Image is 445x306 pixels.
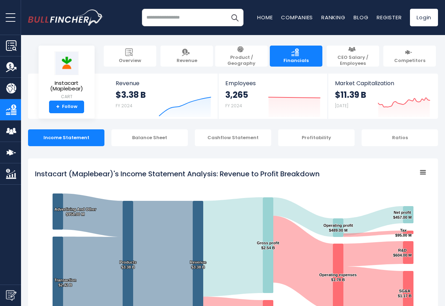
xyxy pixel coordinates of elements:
text: Transaction $2.42 B [54,278,76,287]
span: Overview [119,58,141,64]
div: Balance Sheet [111,129,188,146]
a: Employees 3,265 FY 2024 [218,74,327,119]
span: Instacart (Maplebear) [44,80,89,92]
a: Login [410,9,438,26]
a: Companies [281,14,313,21]
div: Cashflow Statement [195,129,271,146]
text: Tax $95.00 M [395,228,412,237]
span: Revenue [116,80,211,87]
small: FY 2024 [225,103,242,109]
text: Operating expenses $1.78 B [319,273,357,282]
a: Instacart (Maplebear) CART [44,51,89,101]
a: Revenue [160,46,213,67]
text: Revenue $3.38 B [190,260,206,269]
a: Financials [270,46,322,67]
a: Revenue $3.38 B FY 2024 [109,74,218,119]
div: Profitability [278,129,355,146]
span: Market Capitalization [335,80,430,87]
span: Competitors [394,58,425,64]
div: Income Statement [28,129,104,146]
strong: $3.38 B [116,89,146,100]
a: Go to homepage [28,9,103,26]
span: Employees [225,80,320,87]
small: CART [44,94,89,100]
text: Net profit $457.00 M [393,210,412,219]
strong: $11.39 B [335,89,366,100]
a: Market Capitalization $11.39 B [DATE] [328,74,437,119]
div: Ratios [362,129,438,146]
text: SG&A $1.17 B [398,289,411,298]
strong: + [56,104,60,110]
a: CEO Salary / Employees [327,46,379,67]
text: Products $3.38 B [119,260,137,269]
a: Product / Geography [215,46,268,67]
text: Gross profit $2.54 B [257,241,279,250]
text: R&D $604.00 M [393,248,412,257]
text: Advertising And Other $958.00 M [54,207,96,216]
small: FY 2024 [116,103,132,109]
button: Search [226,9,244,26]
a: Blog [354,14,368,21]
span: Financials [283,58,309,64]
text: Operating profit $489.00 M [323,223,353,232]
a: +Follow [49,101,84,113]
a: Ranking [321,14,345,21]
a: Competitors [383,46,436,67]
span: CEO Salary / Employees [330,55,376,67]
small: [DATE] [335,103,348,109]
strong: 3,265 [225,89,248,100]
tspan: Instacart (Maplebear)'s Income Statement Analysis: Revenue to Profit Breakdown [35,169,320,179]
a: Register [377,14,402,21]
span: Revenue [177,58,197,64]
a: Overview [104,46,156,67]
a: Home [257,14,273,21]
span: Product / Geography [219,55,264,67]
img: bullfincher logo [28,9,103,26]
